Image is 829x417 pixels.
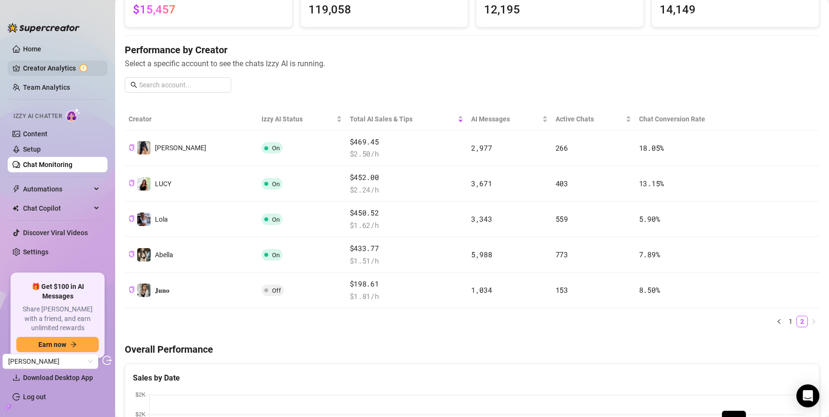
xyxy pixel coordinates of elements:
th: AI Messages [467,108,552,131]
span: right [811,319,817,324]
span: Active Chats [556,114,624,124]
span: $450.52 [350,207,463,219]
span: john lawso [8,354,93,369]
span: $ 1.51 /h [350,255,463,267]
li: 2 [796,316,808,327]
img: logo-BBDzfeDw.svg [8,23,80,33]
span: copy [129,215,135,222]
span: 153 [556,285,568,295]
span: 403 [556,179,568,188]
span: 14,149 [660,1,811,19]
span: Abella [155,251,173,259]
span: build [5,404,12,410]
button: Copy Creator ID [129,251,135,258]
span: 8.50 % [639,285,660,295]
span: $15,457 [133,3,176,16]
span: Izzy AI Status [261,114,334,124]
span: copy [129,286,135,293]
button: Copy Creator ID [129,180,135,187]
span: thunderbolt [12,185,20,193]
a: Content [23,130,47,138]
span: $469.45 [350,136,463,148]
span: Chat Copilot [23,201,91,216]
a: Discover Viral Videos [23,229,88,237]
span: On [272,180,280,188]
span: 2,977 [471,143,492,153]
button: left [773,316,785,327]
span: 12,195 [484,1,636,19]
span: 5.90 % [639,214,660,224]
span: $433.77 [350,243,463,254]
span: Izzy AI Chatter [13,112,62,121]
button: Earn nowarrow-right [16,337,99,352]
span: LUCY️‍️ [155,180,171,188]
span: 266 [556,143,568,153]
th: Active Chats [552,108,635,131]
a: Setup [23,145,41,153]
h4: Overall Performance [125,343,819,356]
img: 𝐉𝐮𝐧𝐨 [137,284,151,297]
div: Open Intercom Messenger [796,384,819,407]
span: 3,671 [471,179,492,188]
img: Lola [137,213,151,226]
span: 559 [556,214,568,224]
th: Chat Conversion Rate [635,108,750,131]
span: AI Messages [471,114,540,124]
span: On [272,144,280,152]
span: Earn now [38,341,66,348]
span: download [12,374,20,381]
a: Home [23,45,41,53]
h4: Performance by Creator [125,43,819,57]
span: 1,034 [471,285,492,295]
img: Abella [137,248,151,262]
span: 3,343 [471,214,492,224]
th: Creator [125,108,258,131]
span: $198.61 [350,278,463,290]
span: $452.00 [350,172,463,183]
a: Settings [23,248,48,256]
img: LUCY️‍️ [137,177,151,191]
span: 119,058 [308,1,460,19]
th: Izzy AI Status [258,108,345,131]
span: Share [PERSON_NAME] with a friend, and earn unlimited rewards [16,305,99,333]
span: Automations [23,181,91,197]
span: arrow-right [70,341,77,348]
span: left [776,319,782,324]
span: Off [272,287,281,294]
span: Total AI Sales & Tips [350,114,456,124]
span: [PERSON_NAME] [155,144,206,152]
span: copy [129,180,135,186]
th: Total AI Sales & Tips [346,108,467,131]
button: Copy Creator ID [129,144,135,152]
button: Copy Creator ID [129,286,135,294]
span: Lola [155,215,168,223]
span: $ 2.24 /h [350,184,463,196]
a: Chat Monitoring [23,161,72,168]
span: 5,988 [471,250,492,259]
span: Select a specific account to see the chats Izzy AI is running. [125,58,819,70]
span: logout [102,356,112,365]
span: 13.15 % [639,179,664,188]
span: 18.05 % [639,143,664,153]
span: $ 1.62 /h [350,220,463,231]
button: right [808,316,819,327]
span: copy [129,144,135,151]
span: Download Desktop App [23,374,93,381]
span: $ 1.81 /h [350,291,463,302]
span: 🎁 Get $100 in AI Messages [16,282,99,301]
span: $ 2.50 /h [350,148,463,160]
a: Log out [23,393,46,401]
a: 1 [785,316,796,327]
div: Sales by Date [133,372,811,384]
li: Next Page [808,316,819,327]
img: Gwen [137,141,151,155]
span: On [272,251,280,259]
a: 2 [797,316,807,327]
span: search [130,82,137,88]
img: Chat Copilot [12,205,19,212]
span: 7.89 % [639,250,660,259]
span: 𝐉𝐮𝐧𝐨 [155,286,169,294]
span: copy [129,251,135,257]
span: On [272,216,280,223]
